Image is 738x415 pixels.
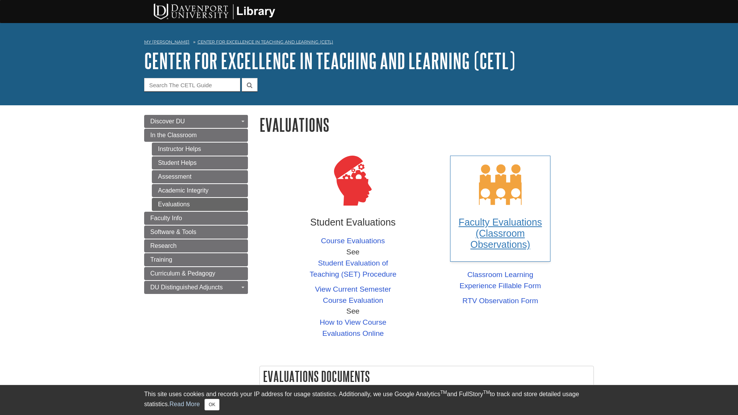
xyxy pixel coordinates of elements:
[144,115,248,128] a: Discover DU
[140,2,286,20] img: DU Libraries
[150,270,215,277] span: Curriculum & Pedagogy
[303,258,403,280] a: Student Evaluation of Teaching (SET) Procedure
[144,390,594,410] div: This site uses cookies and records your IP address for usage statistics. Additionally, we use Goo...
[152,156,248,169] a: Student Helps
[144,37,594,49] nav: breadcrumb
[144,212,248,225] a: Faculty Info
[144,49,515,73] a: Center for Excellence in Teaching and Learning (CETL)
[321,236,385,247] a: Course Evaluations
[170,401,200,407] a: Read More
[150,284,223,290] span: DU Distinguished Adjuncts
[150,118,185,124] span: Discover DU
[150,242,176,249] span: Research
[152,170,248,183] a: Assessment
[144,226,248,239] a: Software & Tools
[152,198,248,211] a: Evaluations
[144,39,189,45] a: My [PERSON_NAME]
[259,115,594,134] h1: Evaluations
[303,317,403,339] a: How to View Course Evaluations Online
[450,156,550,262] a: Faculty Evaluations (Classroom Observations)
[303,284,403,306] a: View Current Semester Course Evaluation
[152,143,248,156] a: Instructor Helps
[204,399,219,410] button: Close
[303,236,403,280] p: See
[144,239,248,252] a: Research
[144,253,248,266] a: Training
[450,269,550,292] a: Classroom Learning Experience Fillable Form
[144,78,240,91] input: Search The CETL Guide
[303,217,403,228] h3: Student Evaluations
[198,39,333,45] a: Center for Excellence in Teaching and Learning (CETL)
[144,281,248,294] a: DU Distinguished Adjuncts
[150,256,172,263] span: Training
[260,366,593,387] h2: Evaluations Documents
[303,284,403,339] p: See
[150,132,197,138] span: In the Classroom
[144,267,248,280] a: Curriculum & Pedagogy
[150,215,182,221] span: Faculty Info
[150,229,196,235] span: Software & Tools
[462,295,538,307] a: RTV Observation Form
[144,129,248,142] a: In the Classroom
[152,184,248,197] a: Academic Integrity
[440,390,447,395] sup: TM
[144,115,248,294] div: Guide Page Menu
[458,217,543,250] h3: Faculty Evaluations (Classroom Observations)
[483,390,490,395] sup: TM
